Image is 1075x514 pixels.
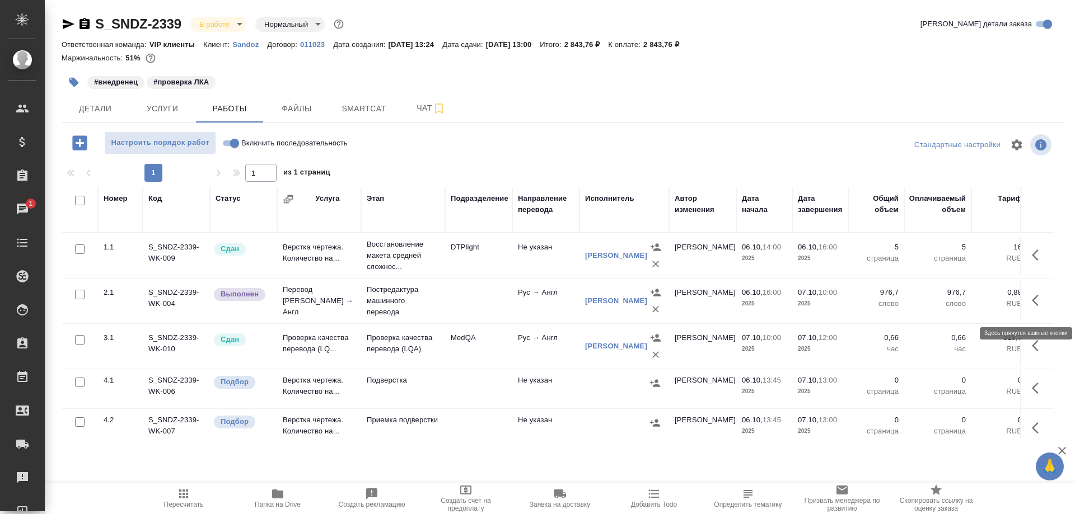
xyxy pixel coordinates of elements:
button: Назначить [647,239,664,256]
p: 13:45 [763,376,781,384]
button: Назначить [647,329,664,346]
td: S_SNDZ-2339-WK-009 [143,236,210,275]
a: Sandoz [232,39,267,49]
a: 011023 [300,39,333,49]
p: Дата сдачи: [442,40,485,49]
p: слово [910,298,966,309]
div: Дата завершения [798,193,843,215]
p: RUB [977,426,1022,437]
td: Рус → Англ [512,327,579,366]
button: Добавить Todo [607,483,701,514]
p: 07.10, [798,288,819,296]
td: DTPlight [445,236,512,275]
p: Сдан [221,334,239,345]
p: страница [910,426,966,437]
p: 16:00 [819,243,837,251]
p: RUB [977,298,1022,309]
span: Призвать менеджера по развитию [802,497,882,512]
td: Проверка качества перевода (LQ... [277,327,361,366]
button: Создать счет на предоплату [419,483,513,514]
td: S_SNDZ-2339-WK-007 [143,409,210,448]
p: 2025 [742,426,787,437]
p: Дата создания: [333,40,388,49]
p: 2 843,76 ₽ [564,40,609,49]
p: 06.10, [742,376,763,384]
p: 2025 [742,343,787,355]
p: Восстановление макета средней сложнос... [367,239,440,272]
p: 14:00 [763,243,781,251]
div: Менеджер проверил работу исполнителя, передает ее на следующий этап [213,242,272,257]
button: Скопировать ссылку [78,17,91,31]
button: В работе [196,20,233,29]
span: Работы [203,102,256,116]
button: Пересчитать [137,483,231,514]
p: 06.10, [742,243,763,251]
span: Добавить Todo [631,501,677,508]
p: 10:00 [819,288,837,296]
p: 51% [125,54,143,62]
div: Автор изменения [675,193,731,215]
p: 0 [910,414,966,426]
td: [PERSON_NAME] [669,369,736,408]
a: [PERSON_NAME] [585,251,647,260]
div: 2.1 [104,287,137,298]
button: Здесь прячутся важные кнопки [1025,332,1052,359]
p: Постредактура машинного перевода [367,284,440,318]
span: Пересчитать [164,501,204,508]
p: 2025 [742,298,787,309]
p: 06.10, [742,416,763,424]
button: Сгруппировать [283,194,294,205]
p: VIP клиенты [149,40,203,49]
p: Итого: [540,40,564,49]
p: 5 [910,242,966,253]
p: RUB [977,253,1022,264]
td: [PERSON_NAME] [669,236,736,275]
span: Создать счет на предоплату [426,497,506,512]
button: Определить тематику [701,483,795,514]
span: Настроить порядок работ [110,136,210,149]
button: Создать рекламацию [325,483,419,514]
span: 🙏 [1040,455,1059,478]
p: Ответственная команда: [62,40,149,49]
span: Заявка на доставку [530,501,590,508]
p: #проверка ЛКА [153,77,209,88]
td: S_SNDZ-2339-WK-010 [143,327,210,366]
button: Скопировать ссылку для ЯМессенджера [62,17,75,31]
p: 0 [910,375,966,386]
a: 1 [3,195,42,223]
p: 0 [854,414,899,426]
p: Маржинальность: [62,54,125,62]
p: 07.10, [742,333,763,342]
p: [DATE] 13:00 [486,40,540,49]
p: 0,66 [910,332,966,343]
p: 0 [854,375,899,386]
td: [PERSON_NAME] [669,281,736,320]
div: 1.1 [104,242,137,253]
a: [PERSON_NAME] [585,296,647,305]
p: Подбор [221,416,249,427]
p: 2025 [798,426,843,437]
p: Подверстка [367,375,440,386]
td: [PERSON_NAME] [669,409,736,448]
div: split button [912,136,1003,154]
button: Доп статусы указывают на важность/срочность заказа [331,17,346,31]
p: 10:00 [763,333,781,342]
p: 07.10, [798,376,819,384]
div: 3.1 [104,332,137,343]
span: Чат [404,101,458,115]
p: 2025 [798,386,843,397]
button: Настроить порядок работ [104,131,216,154]
p: Подбор [221,376,249,388]
p: 16 [977,242,1022,253]
button: Удалить [647,301,664,318]
p: час [910,343,966,355]
div: Услуга [315,193,339,204]
p: страница [854,253,899,264]
p: страница [910,253,966,264]
td: [PERSON_NAME] [669,327,736,366]
p: 2025 [798,253,843,264]
td: Не указан [512,236,579,275]
span: Скопировать ссылку на оценку заказа [896,497,976,512]
p: страница [854,386,899,397]
p: 2025 [742,253,787,264]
